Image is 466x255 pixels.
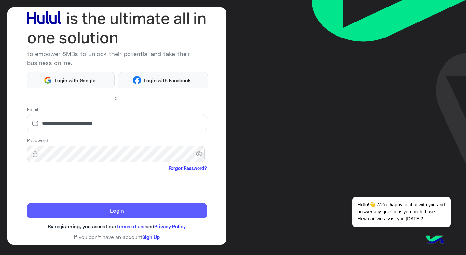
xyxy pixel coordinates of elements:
img: hulul-logo.png [424,229,446,252]
img: hululLoginTitle_EN.svg [27,9,207,47]
span: Login with Google [52,77,98,84]
img: Google [44,76,52,84]
img: email [27,120,43,127]
a: Sign Up [142,234,160,240]
img: Facebook [133,76,141,84]
img: lock [27,151,43,157]
label: Email [27,106,38,112]
button: Login with Facebook [118,72,208,88]
iframe: reCAPTCHA [27,173,126,198]
span: Hello!👋 We're happy to chat with you and answer any questions you might have. How can we assist y... [352,197,450,227]
a: Forgot Password? [169,165,207,172]
span: visibility [195,148,207,160]
span: By registering, you accept our [48,223,116,229]
span: Or [115,95,119,102]
a: Privacy Policy [154,223,186,229]
span: Login with Facebook [141,77,193,84]
button: Login with Google [27,72,115,88]
a: Terms of use [116,223,146,229]
h6: If you don’t have an account [27,234,207,240]
button: Login [27,203,207,219]
p: to empower SMBs to unlock their potential and take their business online. [27,50,207,67]
label: Password [27,137,48,143]
span: and [146,223,154,229]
